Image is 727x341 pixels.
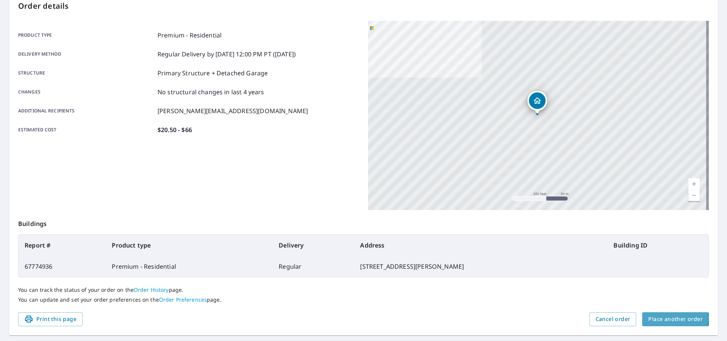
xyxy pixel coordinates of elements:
span: Place another order [648,315,703,324]
p: Delivery method [18,50,154,59]
p: Structure [18,69,154,78]
p: Order details [18,0,709,12]
th: Building ID [607,235,708,256]
a: Order History [134,286,169,293]
span: Cancel order [596,315,630,324]
th: Delivery [273,235,354,256]
td: Premium - Residential [106,256,273,277]
th: Product type [106,235,273,256]
td: Regular [273,256,354,277]
td: 67774936 [19,256,106,277]
p: Primary Structure + Detached Garage [158,69,268,78]
a: Current Level 17, Zoom Out [688,190,700,201]
button: Cancel order [590,312,637,326]
p: Product type [18,31,154,40]
td: [STREET_ADDRESS][PERSON_NAME] [354,256,607,277]
p: You can update and set your order preferences on the page. [18,296,709,303]
p: Premium - Residential [158,31,222,40]
p: Changes [18,87,154,97]
button: Place another order [642,312,709,326]
button: Print this page [18,312,83,326]
th: Address [354,235,607,256]
div: Dropped pin, building 1, Residential property, 51 Pinewood Ln Hadley, NY 12835 [527,91,547,114]
p: Estimated cost [18,125,154,134]
p: $20.50 - $66 [158,125,192,134]
p: Buildings [18,210,709,234]
p: Regular Delivery by [DATE] 12:00 PM PT ([DATE]) [158,50,296,59]
p: [PERSON_NAME][EMAIL_ADDRESS][DOMAIN_NAME] [158,106,308,115]
a: Order Preferences [159,296,207,303]
th: Report # [19,235,106,256]
p: You can track the status of your order on the page. [18,287,709,293]
p: No structural changes in last 4 years [158,87,264,97]
a: Current Level 17, Zoom In [688,178,700,190]
span: Print this page [24,315,76,324]
p: Additional recipients [18,106,154,115]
